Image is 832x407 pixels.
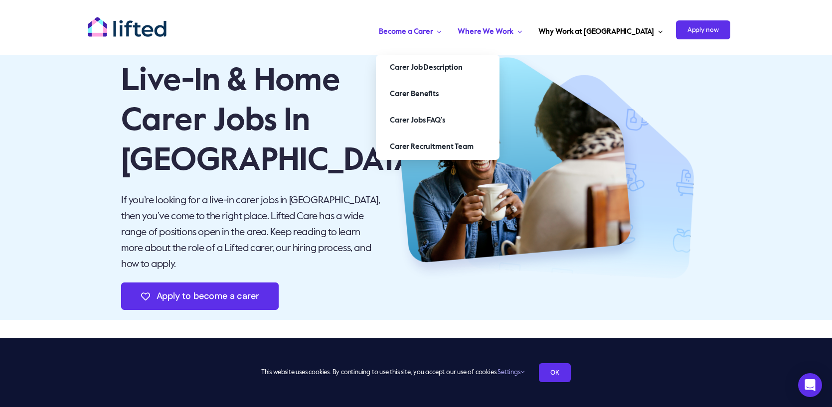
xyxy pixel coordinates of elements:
img: Hero 4 [395,55,694,279]
a: Where We Work [455,15,525,45]
a: lifted-logo [87,16,167,26]
a: Carer Job Description [376,55,499,81]
a: Carer Benefits [376,81,499,107]
span: Why Work at [GEOGRAPHIC_DATA] [538,24,655,40]
span: Carer Job Description [390,60,463,76]
span: Become a Carer [379,24,433,40]
a: Why Work at [GEOGRAPHIC_DATA] [535,15,666,45]
a: Apply to become a carer [121,282,279,310]
span: This website uses cookies. By continuing to use this site, you accept our use of cookies. [261,365,524,381]
a: Settings [498,369,524,376]
span: Carer Jobs FAQ’s [390,113,445,129]
span: Apply now [676,20,730,39]
nav: Carer Jobs Menu [244,15,730,45]
a: Carer Jobs FAQ’s [376,108,499,134]
a: Carer Recruitment Team [376,134,499,160]
a: Apply now [676,15,730,45]
h1: Live-In & Home Carer Jobs In [GEOGRAPHIC_DATA] [121,61,382,181]
div: Open Intercom Messenger [798,373,822,397]
span: Carer Benefits [390,86,439,102]
span: If you’re looking for a live-in carer jobs in [GEOGRAPHIC_DATA], then you’ve come to the right pl... [121,196,380,270]
span: Where We Work [458,24,513,40]
span: Apply to become a carer [157,291,259,301]
span: Carer Recruitment Team [390,139,474,155]
a: Become a Carer [376,15,445,45]
a: OK [539,363,571,382]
